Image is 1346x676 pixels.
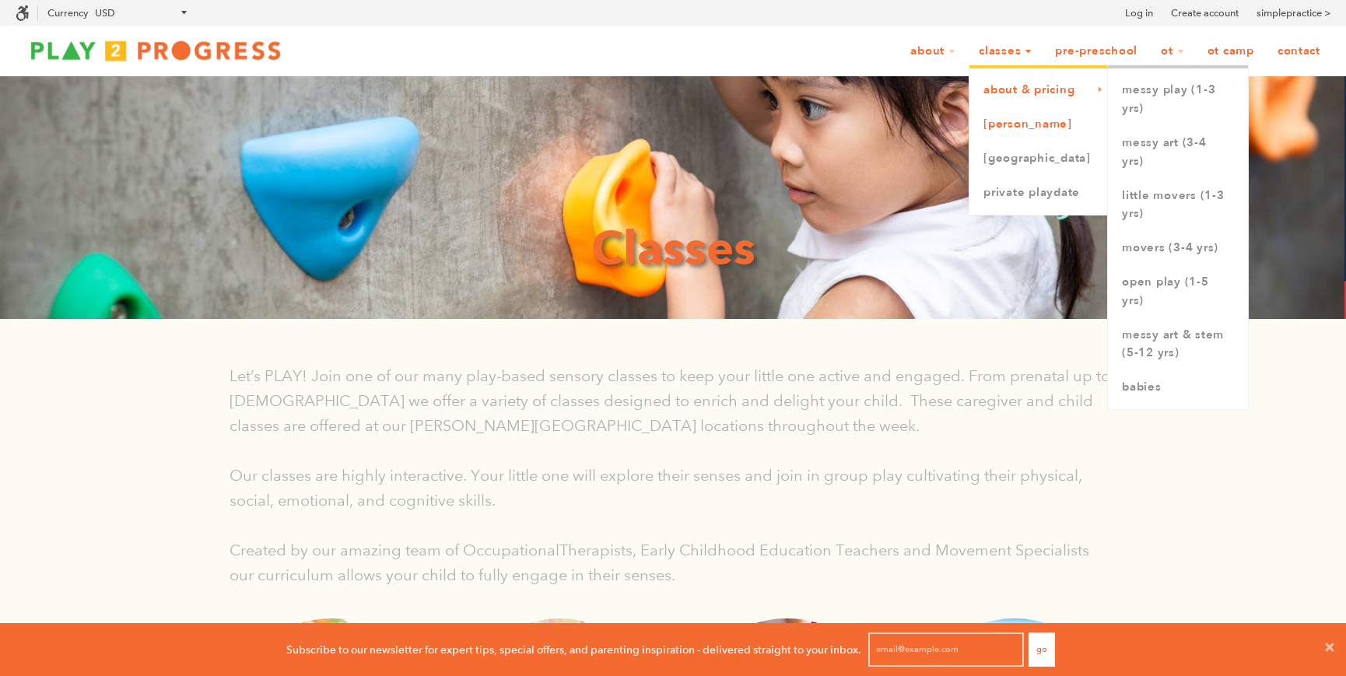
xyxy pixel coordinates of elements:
a: Classes [969,37,1042,66]
a: Movers (3-4 yrs) [1108,231,1248,265]
a: Create account [1171,5,1239,21]
a: OT [1151,37,1194,66]
a: [PERSON_NAME] [969,107,1108,142]
p: Subscribe to our newsletter for expert tips, special offers, and parenting inspiration - delivere... [286,641,861,658]
a: simplepractice > [1257,5,1330,21]
a: OT Camp [1197,37,1264,66]
a: [GEOGRAPHIC_DATA] [969,142,1108,176]
a: About & Pricing [969,73,1108,107]
label: Currency [47,7,88,19]
a: About [900,37,966,66]
a: Private Playdate [969,176,1108,210]
input: email@example.com [868,632,1024,667]
a: Little Movers (1-3 yrs) [1108,179,1248,232]
a: Open Play (1-5 yrs) [1108,265,1248,318]
p: Created by our amazing team of OccupationalTherapists, Early Childhood Education Teachers and Mov... [230,538,1116,587]
a: Contact [1267,37,1330,66]
p: Let’s PLAY! Join one of our many play-based sensory classes to keep your little one active and en... [230,363,1116,438]
a: Log in [1125,5,1153,21]
button: Go [1029,632,1055,667]
img: Play2Progress logo [16,35,296,66]
a: Babies [1108,370,1248,405]
a: Messy Art (3-4 yrs) [1108,126,1248,179]
a: Messy Play (1-3 yrs) [1108,73,1248,126]
a: Pre-Preschool [1045,37,1148,66]
p: Our classes are highly interactive. Your little one will explore their senses and join in group p... [230,463,1116,513]
a: Messy Art & STEM (5-12 yrs) [1108,318,1248,371]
